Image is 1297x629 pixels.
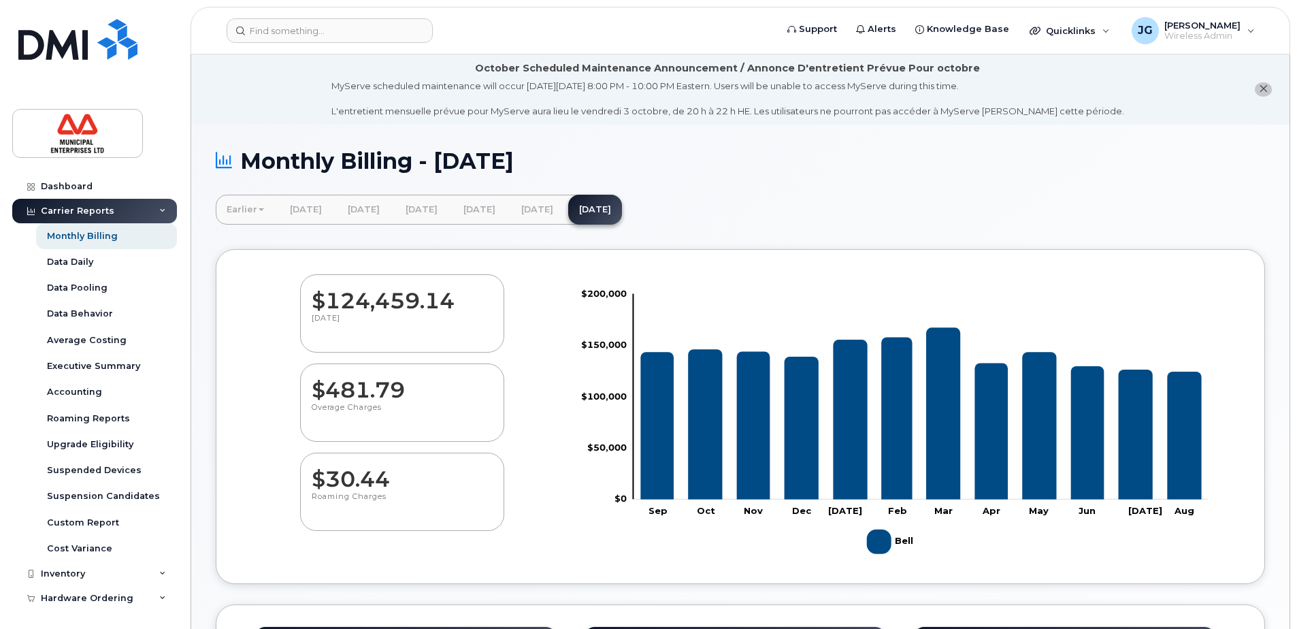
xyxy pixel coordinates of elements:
a: [DATE] [453,195,506,225]
tspan: Apr [982,505,1000,516]
p: Roaming Charges [312,491,493,516]
g: Bell [867,524,917,560]
tspan: Feb [888,505,907,516]
tspan: Nov [744,505,763,516]
tspan: Jun [1079,505,1096,516]
dd: $30.44 [312,453,493,491]
tspan: Aug [1174,505,1194,516]
a: [DATE] [395,195,448,225]
g: Bell [640,327,1202,500]
dd: $124,459.14 [312,275,493,313]
tspan: $100,000 [581,390,627,401]
tspan: Mar [934,505,953,516]
dd: $481.79 [312,364,493,402]
tspan: Oct [697,505,715,516]
p: Overage Charges [312,402,493,427]
a: [DATE] [337,195,391,225]
tspan: $0 [614,493,627,504]
tspan: $150,000 [581,339,627,350]
a: Earlier [216,195,275,225]
p: [DATE] [312,313,493,338]
tspan: Sep [648,505,667,516]
tspan: [DATE] [1128,505,1162,516]
div: October Scheduled Maintenance Announcement / Annonce D'entretient Prévue Pour octobre [475,61,980,76]
g: Legend [867,524,917,560]
a: [DATE] [279,195,333,225]
button: close notification [1255,82,1272,97]
h1: Monthly Billing - [DATE] [216,149,1265,173]
div: MyServe scheduled maintenance will occur [DATE][DATE] 8:00 PM - 10:00 PM Eastern. Users will be u... [331,80,1124,118]
a: [DATE] [510,195,564,225]
a: [DATE] [568,195,622,225]
tspan: $200,000 [581,287,627,298]
g: Chart [581,287,1209,559]
tspan: $50,000 [587,442,627,453]
tspan: [DATE] [827,505,861,516]
tspan: Dec [792,505,812,516]
tspan: May [1029,505,1049,516]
